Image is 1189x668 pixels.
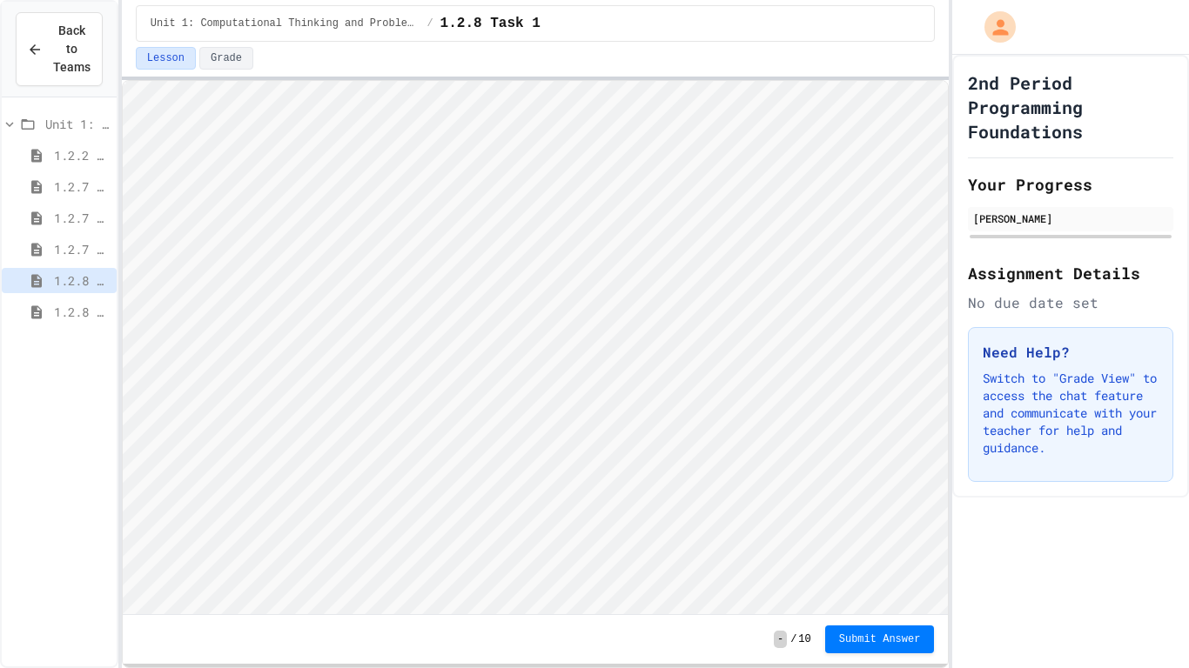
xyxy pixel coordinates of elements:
span: Unit 1: Computational Thinking and Problem Solving [45,115,110,133]
h1: 2nd Period Programming Foundations [968,70,1173,144]
span: 1.2.7 Iteration [54,240,110,258]
button: Submit Answer [825,625,935,653]
span: / [427,17,433,30]
div: No due date set [968,292,1173,313]
span: Back to Teams [53,22,91,77]
h3: Need Help? [983,342,1159,363]
button: Back to Teams [16,12,103,86]
div: My Account [966,7,1020,47]
iframe: To enrich screen reader interactions, please activate Accessibility in Grammarly extension settings [123,81,949,614]
h2: Assignment Details [968,261,1173,285]
span: / [790,632,796,646]
p: Switch to "Grade View" to access the chat feature and communicate with your teacher for help and ... [983,370,1159,457]
div: [PERSON_NAME] [973,210,1168,226]
span: - [774,631,787,648]
span: 1.2.8 Task 1 [54,271,110,290]
h2: Your Progress [968,172,1173,197]
span: 1.2.8 Task 1 [440,13,541,34]
span: 1.2.8 Task 2 [54,303,110,321]
span: Submit Answer [839,632,921,646]
button: Lesson [136,47,196,70]
span: 1.2.2 Variable Types [54,146,110,164]
span: 1.2.7 Selection [54,209,110,227]
button: Grade [199,47,253,70]
span: Unit 1: Computational Thinking and Problem Solving [151,17,420,30]
span: 10 [798,632,810,646]
span: 1.2.7 PB & J Sequencing [54,177,110,196]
